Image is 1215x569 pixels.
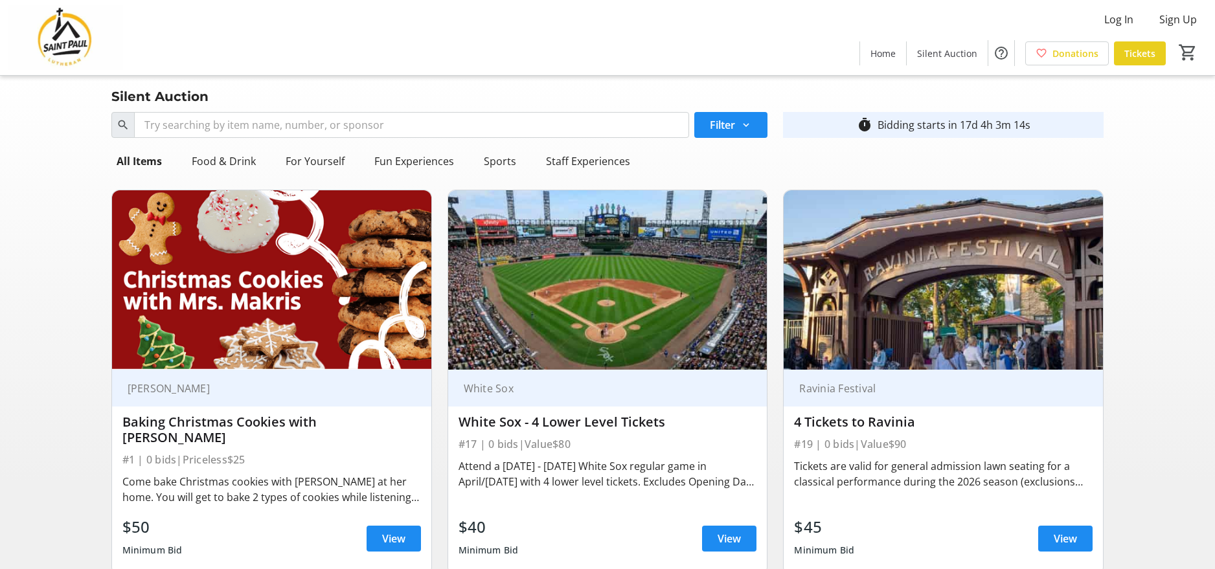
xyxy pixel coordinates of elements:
button: Sign Up [1149,9,1207,30]
div: #19 | 0 bids | Value $90 [794,435,1093,453]
div: Minimum Bid [459,539,519,562]
span: Filter [710,117,735,133]
a: Tickets [1114,41,1166,65]
span: Home [870,47,896,60]
div: [PERSON_NAME] [122,382,405,395]
div: Minimum Bid [122,539,183,562]
div: $40 [459,515,519,539]
div: White Sox [459,382,742,395]
div: Sports [479,148,521,174]
div: Bidding starts in 17d 4h 3m 14s [878,117,1030,133]
div: For Yourself [280,148,350,174]
div: 4 Tickets to Ravinia [794,414,1093,430]
span: Donations [1052,47,1098,60]
div: Baking Christmas Cookies with [PERSON_NAME] [122,414,421,445]
span: Sign Up [1159,12,1197,27]
div: White Sox - 4 Lower Level Tickets [459,414,757,430]
div: Fun Experiences [369,148,459,174]
button: Help [988,40,1014,66]
div: Ravinia Festival [794,382,1077,395]
span: View [382,531,405,546]
div: Food & Drink [187,148,261,174]
span: Silent Auction [917,47,977,60]
div: Minimum Bid [794,539,854,562]
div: Silent Auction [104,86,216,107]
div: #17 | 0 bids | Value $80 [459,435,757,453]
a: Silent Auction [907,41,988,65]
div: $50 [122,515,183,539]
div: $45 [794,515,854,539]
div: All Items [111,148,167,174]
input: Try searching by item name, number, or sponsor [134,112,690,138]
div: Come bake Christmas cookies with [PERSON_NAME] at her home. You will get to bake 2 types of cooki... [122,474,421,505]
div: Tickets are valid for general admission lawn seating for a classical performance during the 2026 ... [794,458,1093,489]
button: Cart [1176,41,1199,64]
div: #1 | 0 bids | Priceless $25 [122,451,421,469]
span: View [1054,531,1077,546]
span: Log In [1104,12,1133,27]
span: View [718,531,741,546]
mat-icon: timer_outline [857,117,872,133]
a: View [702,526,756,552]
span: Tickets [1124,47,1155,60]
img: Baking Christmas Cookies with Lisa Makris [112,190,431,370]
a: View [1038,526,1093,552]
a: Donations [1025,41,1109,65]
a: View [367,526,421,552]
button: Log In [1094,9,1144,30]
div: Staff Experiences [541,148,635,174]
img: 4 Tickets to Ravinia [784,190,1103,370]
a: Home [860,41,906,65]
button: Filter [694,112,767,138]
div: Attend a [DATE] - [DATE] White Sox regular game in April/[DATE] with 4 lower level tickets. Exclu... [459,458,757,489]
img: Saint Paul Lutheran School's Logo [8,5,123,70]
img: White Sox - 4 Lower Level Tickets [448,190,767,370]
